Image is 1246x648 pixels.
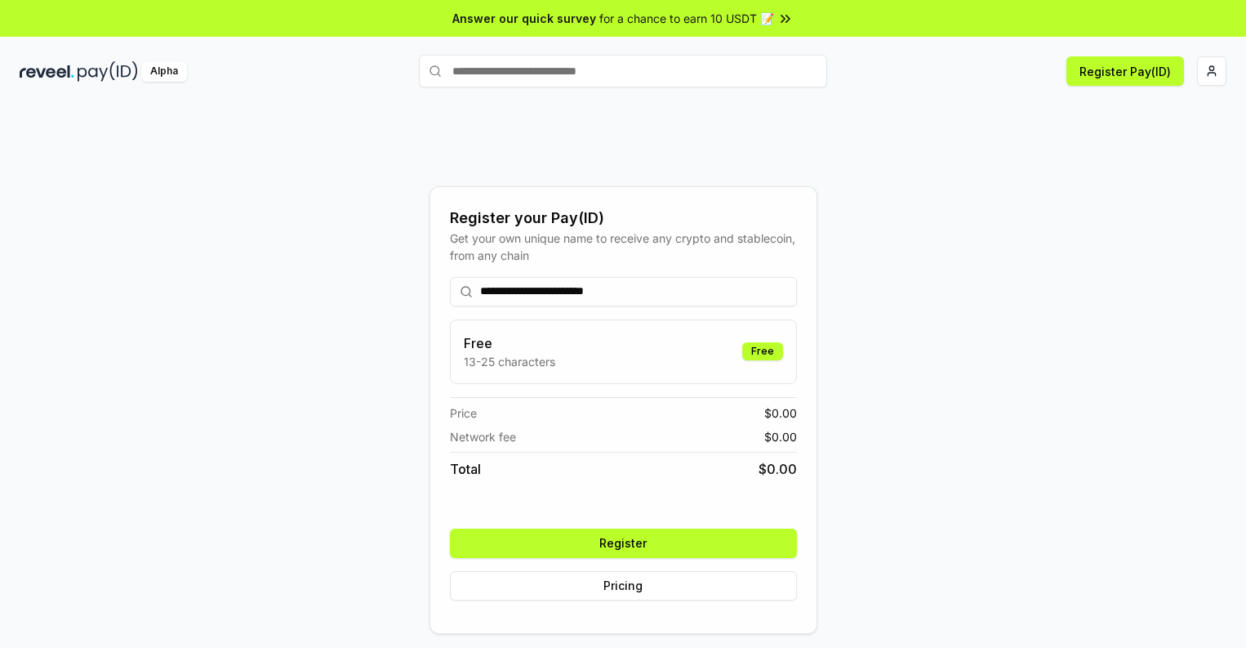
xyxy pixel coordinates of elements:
[452,10,596,27] span: Answer our quick survey
[1066,56,1184,86] button: Register Pay(ID)
[20,61,74,82] img: reveel_dark
[450,404,477,422] span: Price
[78,61,138,82] img: pay_id
[764,428,797,445] span: $ 0.00
[464,333,555,353] h3: Free
[764,404,797,422] span: $ 0.00
[450,230,797,264] div: Get your own unique name to receive any crypto and stablecoin, from any chain
[599,10,774,27] span: for a chance to earn 10 USDT 📝
[450,459,481,479] span: Total
[450,428,516,445] span: Network fee
[742,342,783,360] div: Free
[450,529,797,558] button: Register
[450,571,797,601] button: Pricing
[141,61,187,82] div: Alpha
[464,353,555,370] p: 13-25 characters
[450,207,797,230] div: Register your Pay(ID)
[759,459,797,479] span: $ 0.00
